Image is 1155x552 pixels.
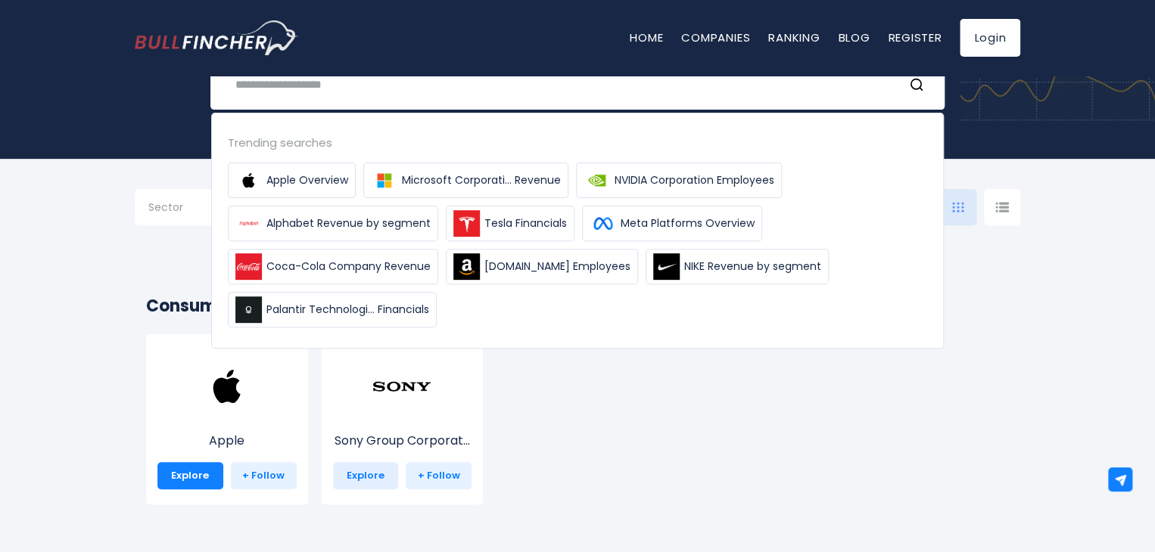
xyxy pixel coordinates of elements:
img: Bullfincher logo [135,20,298,55]
a: Palantir Technologi... Financials [228,292,437,327]
a: Blog [838,29,870,45]
a: + Follow [406,462,472,489]
div: Trending searches [228,134,927,151]
a: [DOMAIN_NAME] Employees [446,249,638,284]
a: Home [630,29,663,45]
span: NVIDIA Corporation Employees [615,172,774,188]
span: Alphabet Revenue by segment [266,216,431,231]
a: Tesla Financials [446,206,574,241]
a: + Follow [231,462,297,489]
span: NIKE Revenue by segment [684,259,821,274]
a: Register [888,29,942,45]
a: Microsoft Corporati... Revenue [363,163,568,198]
a: Sony Group Corporat... [333,384,472,450]
input: Selection [148,195,245,222]
img: icon-comp-list-view.svg [995,202,1009,212]
a: Apple [157,384,297,450]
span: Tesla Financials [484,216,567,231]
a: Companies [681,29,750,45]
a: NVIDIA Corporation Employees [576,163,782,198]
a: Meta Platforms Overview [582,206,762,241]
h2: Consumer Electronics [146,293,1009,318]
a: Login [960,19,1020,57]
a: Explore [333,462,399,489]
span: Meta Platforms Overview [621,216,755,231]
img: AAPL.png [197,356,257,417]
a: Alphabet Revenue by segment [228,206,438,241]
span: Microsoft Corporati... Revenue [402,172,561,188]
p: Sony Group Corporation [333,432,472,450]
p: Apple [157,432,297,450]
a: Go to homepage [135,20,297,55]
a: Coca-Cola Company Revenue [228,249,438,284]
img: icon-comp-grid.svg [952,202,964,212]
span: Sector [148,200,183,214]
span: Coca-Cola Company Revenue [266,259,431,274]
a: Apple Overview [228,163,356,198]
img: SONY.png [372,356,432,417]
span: [DOMAIN_NAME] Employees [484,259,630,274]
button: Search [909,75,929,95]
span: Apple Overview [266,172,348,188]
a: NIKE Revenue by segment [646,249,829,284]
span: Palantir Technologi... Financials [266,302,429,318]
a: Explore [157,462,223,489]
a: Ranking [768,29,820,45]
